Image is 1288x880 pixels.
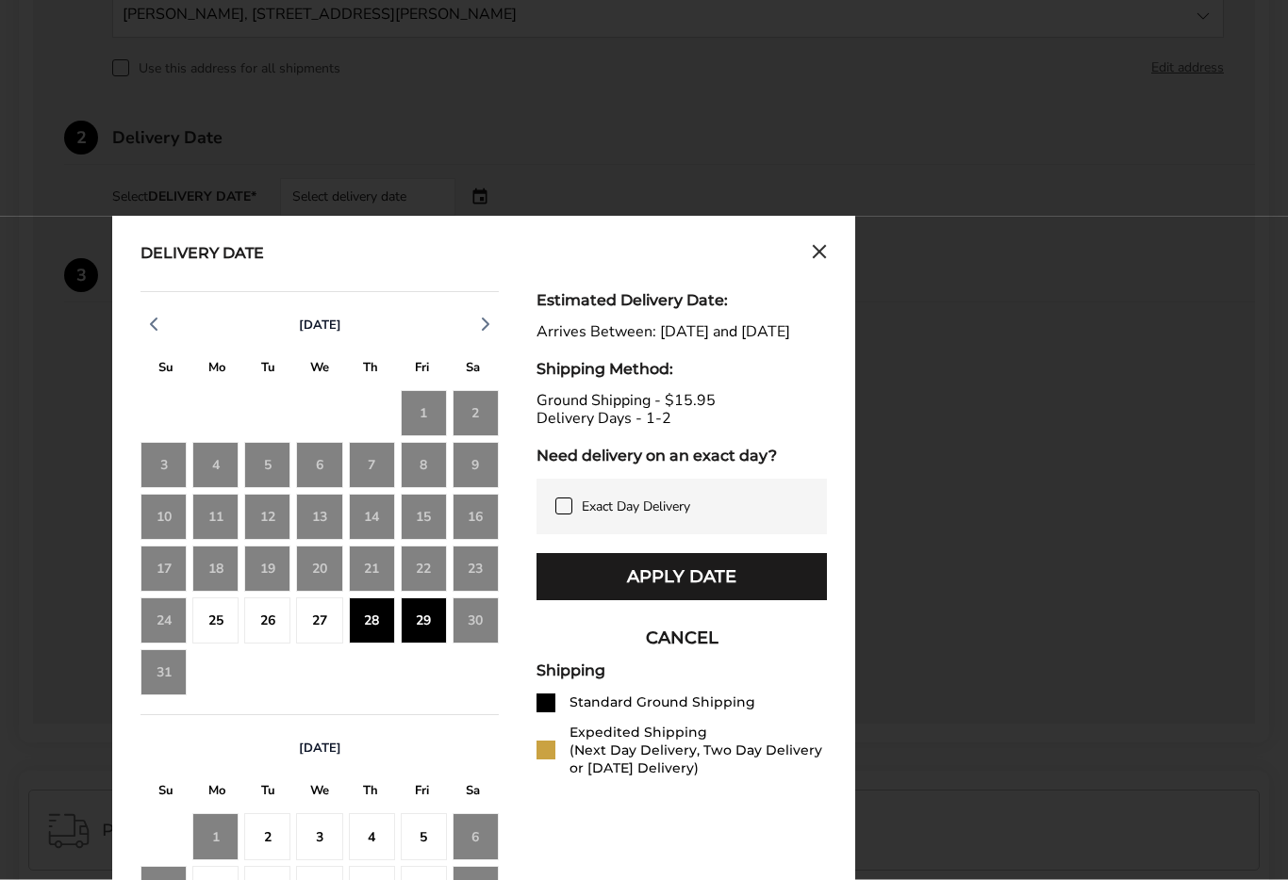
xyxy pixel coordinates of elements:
div: T [345,356,396,385]
span: Exact Day Delivery [582,498,690,516]
div: Shipping [537,662,827,680]
div: W [294,779,345,808]
button: CANCEL [537,615,827,662]
div: Need delivery on an exact day? [537,448,827,465]
div: Shipping Method: [537,361,827,379]
div: Delivery Date [140,245,264,266]
span: [DATE] [299,741,341,758]
button: Close calendar [812,245,827,266]
div: W [294,356,345,385]
div: S [140,356,191,385]
span: [DATE] [299,318,341,334]
div: T [243,779,294,808]
div: S [140,779,191,808]
div: F [396,779,447,808]
div: T [243,356,294,385]
button: [DATE] [291,741,349,758]
div: S [448,356,499,385]
div: S [448,779,499,808]
div: Expedited Shipping (Next Day Delivery, Two Day Delivery or [DATE] Delivery) [570,725,827,778]
button: [DATE] [291,318,349,334]
div: M [191,779,242,808]
div: Standard Ground Shipping [570,694,755,712]
div: M [191,356,242,385]
div: Estimated Delivery Date: [537,292,827,310]
div: Ground Shipping - $15.95 Delivery Days - 1-2 [537,393,827,429]
button: Apply Date [537,554,827,601]
div: Arrives Between: [DATE] and [DATE] [537,324,827,342]
div: F [396,356,447,385]
div: T [345,779,396,808]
